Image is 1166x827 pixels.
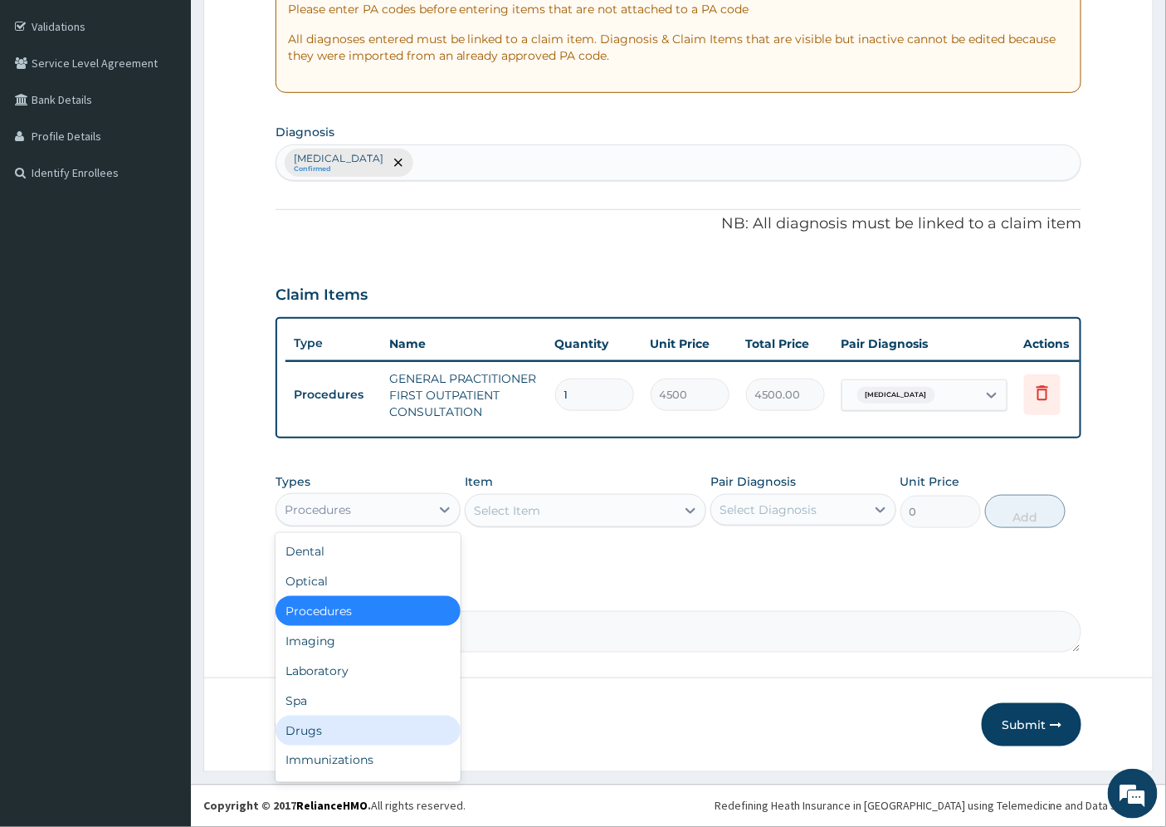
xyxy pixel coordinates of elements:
[276,776,461,805] div: Others
[381,327,547,360] th: Name
[288,31,1070,64] p: All diagnoses entered must be linked to a claim item. Diagnosis & Claim Items that are visible bu...
[391,155,406,170] span: remove selection option
[276,213,1082,235] p: NB: All diagnosis must be linked to a claim item
[272,8,312,48] div: Minimize live chat window
[833,327,1016,360] th: Pair Diagnosis
[276,746,461,776] div: Immunizations
[465,473,493,490] label: Item
[294,152,383,165] p: [MEDICAL_DATA]
[31,83,67,125] img: d_794563401_company_1708531726252_794563401
[900,473,960,490] label: Unit Price
[285,502,351,518] div: Procedures
[285,379,381,410] td: Procedures
[296,799,368,814] a: RelianceHMO
[715,798,1154,815] div: Redefining Heath Insurance in [GEOGRAPHIC_DATA] using Telemedicine and Data Science!
[381,362,547,428] td: GENERAL PRACTITIONER FIRST OUTPATIENT CONSULTATION
[276,656,461,686] div: Laboratory
[276,536,461,566] div: Dental
[8,453,316,511] textarea: Type your message and hit 'Enter'
[474,502,540,519] div: Select Item
[276,566,461,596] div: Optical
[276,596,461,626] div: Procedures
[294,165,383,174] small: Confirmed
[710,473,796,490] label: Pair Diagnosis
[86,93,279,115] div: Chat with us now
[276,286,368,305] h3: Claim Items
[985,495,1066,528] button: Add
[738,327,833,360] th: Total Price
[276,124,334,140] label: Diagnosis
[857,387,935,404] span: [MEDICAL_DATA]
[276,716,461,746] div: Drugs
[96,209,229,377] span: We're online!
[276,588,1082,602] label: Comment
[642,327,738,360] th: Unit Price
[288,1,1070,17] p: Please enter PA codes before entering items that are not attached to a PA code
[276,475,310,489] label: Types
[203,799,371,814] strong: Copyright © 2017 .
[547,327,642,360] th: Quantity
[285,328,381,359] th: Type
[276,686,461,716] div: Spa
[982,703,1081,746] button: Submit
[191,785,1166,827] footer: All rights reserved.
[276,626,461,656] div: Imaging
[1016,327,1099,360] th: Actions
[720,502,817,518] div: Select Diagnosis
